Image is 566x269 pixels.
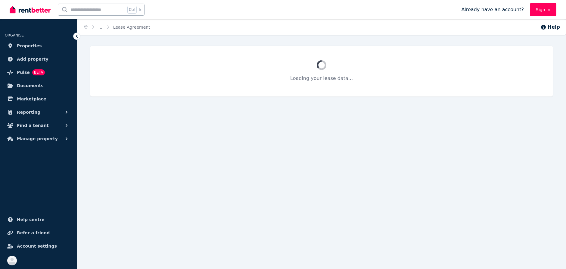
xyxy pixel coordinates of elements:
[77,19,157,35] nav: Breadcrumb
[17,95,46,103] span: Marketplace
[5,66,72,78] a: PulseBETA
[17,69,30,76] span: Pulse
[540,24,560,31] button: Help
[17,122,49,129] span: Find a tenant
[5,240,72,252] a: Account settings
[17,229,50,236] span: Refer a friend
[139,7,141,12] span: k
[17,55,48,63] span: Add property
[5,119,72,131] button: Find a tenant
[32,69,45,75] span: BETA
[127,6,137,14] span: Ctrl
[5,93,72,105] a: Marketplace
[17,135,58,142] span: Manage property
[17,109,40,116] span: Reporting
[17,216,45,223] span: Help centre
[17,82,44,89] span: Documents
[5,106,72,118] button: Reporting
[5,80,72,92] a: Documents
[105,75,538,82] p: Loading your lease data...
[113,24,150,30] span: Lease Agreement
[530,3,556,16] a: Sign In
[17,42,42,49] span: Properties
[5,40,72,52] a: Properties
[17,242,57,250] span: Account settings
[10,5,51,14] img: RentBetter
[5,227,72,239] a: Refer a friend
[5,133,72,145] button: Manage property
[98,25,102,30] a: ...
[461,6,524,13] span: Already have an account?
[5,214,72,226] a: Help centre
[5,53,72,65] a: Add property
[5,33,24,37] span: ORGANISE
